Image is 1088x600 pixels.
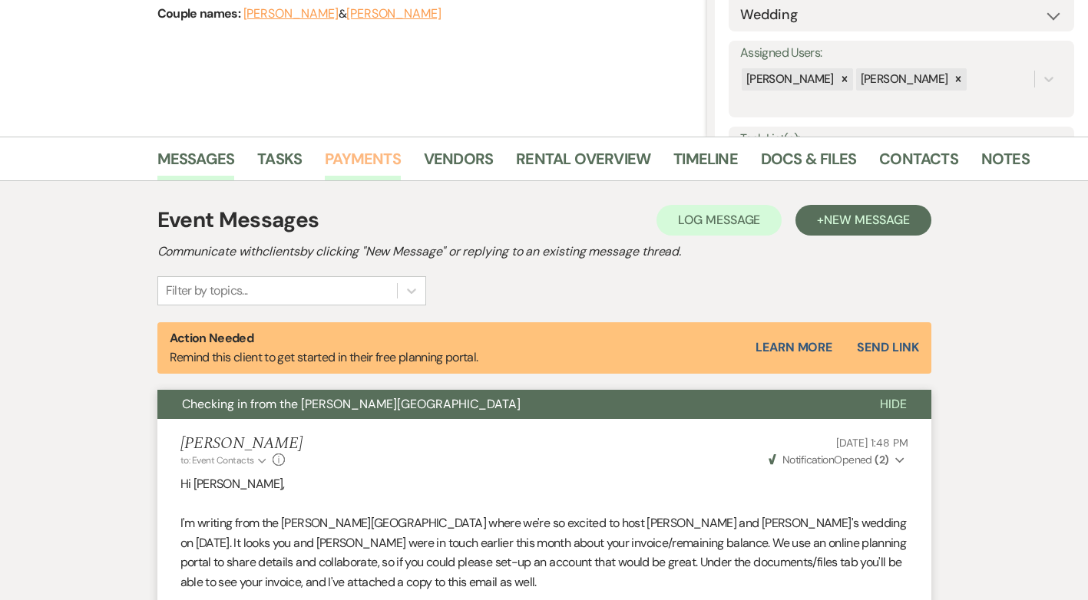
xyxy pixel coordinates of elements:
strong: Action Needed [170,330,254,346]
span: Notification [782,453,834,466]
div: [PERSON_NAME] [742,68,836,91]
p: I'm writing from the [PERSON_NAME][GEOGRAPHIC_DATA] where we're so excited to host [PERSON_NAME] ... [180,513,908,592]
span: New Message [824,212,909,228]
button: [PERSON_NAME] [346,8,441,20]
p: Hi [PERSON_NAME], [180,474,908,494]
span: [DATE] 1:48 PM [836,436,908,450]
a: Timeline [673,147,738,180]
span: & [243,6,441,21]
button: Send Link [857,341,918,354]
div: Filter by topics... [166,282,248,300]
button: to: Event Contacts [180,453,269,467]
button: Hide [855,390,931,419]
a: Contacts [879,147,958,180]
button: [PERSON_NAME] [243,8,339,20]
h1: Event Messages [157,204,319,236]
h5: [PERSON_NAME] [180,434,303,453]
a: Notes [981,147,1030,180]
strong: ( 2 ) [875,453,888,466]
button: Checking in from the [PERSON_NAME][GEOGRAPHIC_DATA] [157,390,855,419]
h2: Communicate with clients by clicking "New Message" or replying to an existing message thread. [157,242,931,261]
a: Tasks [257,147,302,180]
a: Docs & Files [761,147,856,180]
a: Rental Overview [516,147,650,180]
a: Vendors [424,147,493,180]
button: NotificationOpened (2) [766,452,908,468]
span: Couple names: [157,5,243,21]
a: Payments [325,147,401,180]
span: to: Event Contacts [180,454,254,466]
span: Hide [880,396,907,412]
label: Assigned Users: [740,42,1063,64]
span: Opened [769,453,889,466]
label: Task List(s): [740,128,1063,150]
a: Learn More [756,338,832,357]
button: +New Message [795,205,931,236]
p: Remind this client to get started in their free planning portal. [170,328,478,368]
span: Checking in from the [PERSON_NAME][GEOGRAPHIC_DATA] [182,396,521,412]
span: Log Message [678,212,760,228]
button: Log Message [656,205,782,236]
a: Messages [157,147,235,180]
div: [PERSON_NAME] [856,68,951,91]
